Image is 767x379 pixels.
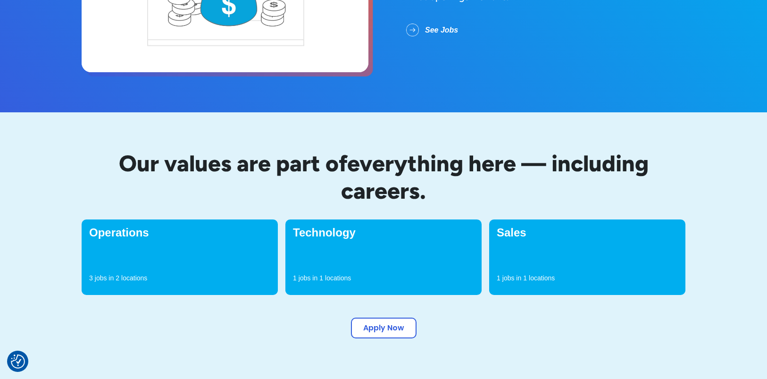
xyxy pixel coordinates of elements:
[116,273,119,283] p: 2
[121,273,147,283] p: locations
[299,273,317,283] p: jobs in
[351,318,417,338] a: Apply Now
[502,273,521,283] p: jobs in
[82,150,685,204] h2: Our values are part of
[11,354,25,369] img: Revisit consent button
[406,18,473,42] a: See Jobs
[95,273,114,283] p: jobs in
[529,273,555,283] p: locations
[293,227,474,238] h4: Technology
[523,273,527,283] p: 1
[497,273,500,283] p: 1
[11,354,25,369] button: Consent Preferences
[319,273,323,283] p: 1
[89,273,93,283] p: 3
[293,273,297,283] p: 1
[89,227,270,238] h4: Operations
[325,273,351,283] p: locations
[497,227,678,238] h4: Sales
[341,150,649,204] span: everything here — including careers.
